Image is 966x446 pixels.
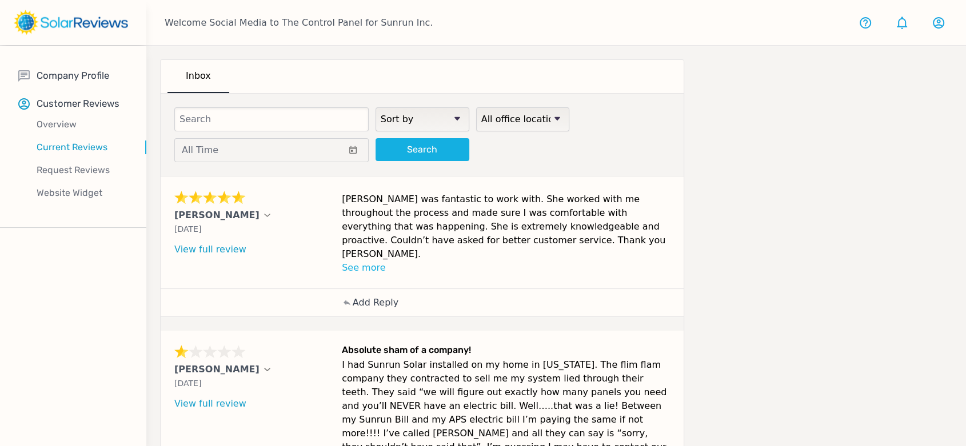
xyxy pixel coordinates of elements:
[174,107,369,131] input: Search
[342,344,670,358] h6: Absolute sham of a company!
[174,244,246,255] a: View full review
[342,192,670,261] p: [PERSON_NAME] was fantastic to work with. She worked with me throughout the process and made sure...
[18,182,146,204] a: Website Widget
[174,398,246,409] a: View full review
[18,118,146,131] p: Overview
[18,113,146,136] a: Overview
[18,186,146,200] p: Website Widget
[174,138,369,162] button: All Time
[353,296,398,310] p: Add Reply
[186,69,211,83] p: Inbox
[18,159,146,182] a: Request Reviews
[376,138,469,161] button: Search
[342,261,670,275] p: See more
[174,379,201,388] span: [DATE]
[174,224,201,234] span: [DATE]
[37,69,109,83] p: Company Profile
[18,163,146,177] p: Request Reviews
[18,136,146,159] a: Current Reviews
[165,16,433,30] p: Welcome Social Media to The Control Panel for Sunrun Inc.
[37,97,119,111] p: Customer Reviews
[18,140,146,154] p: Current Reviews
[182,144,218,155] span: All Time
[174,208,260,222] p: [PERSON_NAME]
[174,363,260,376] p: [PERSON_NAME]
